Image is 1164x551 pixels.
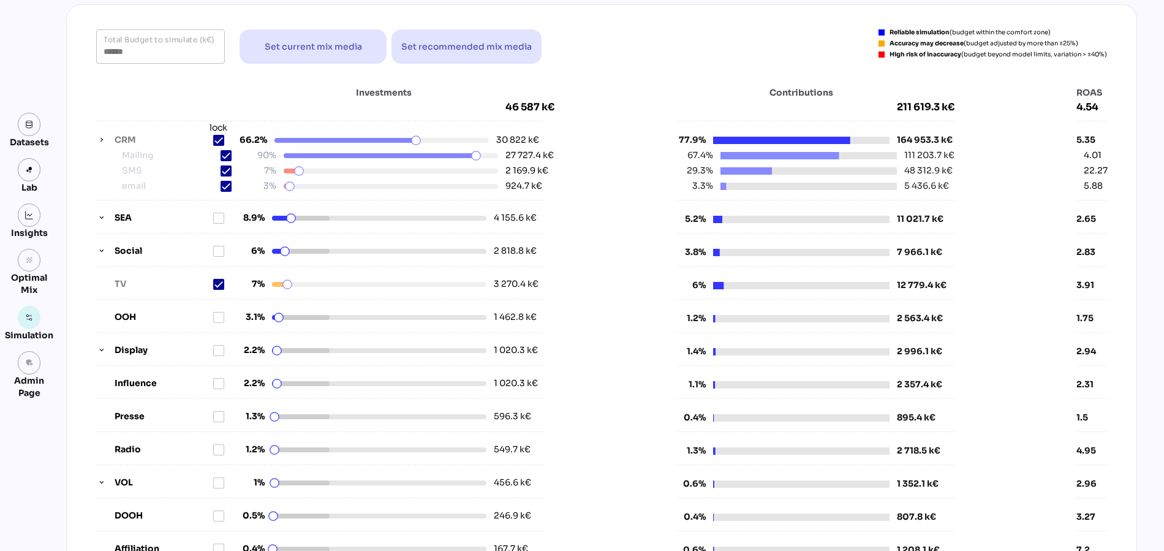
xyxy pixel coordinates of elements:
div: 807.8 k€ [897,511,936,523]
div: (budget beyond model limits, variation > ±40%) [890,51,1107,58]
div: 2 357.4 k€ [897,378,942,391]
div: 549.7 k€ [494,443,533,456]
label: OOH [115,311,213,324]
div: Lab [16,181,43,194]
label: Presse [115,410,213,423]
span: ROAS [1076,86,1108,99]
div: 27 727.4 k€ [505,149,545,162]
span: 29.3% [684,164,713,177]
div: 1.5 [1076,411,1108,424]
div: 1 462.8 k€ [494,311,533,324]
span: 3.8% [676,246,706,259]
div: 246.9 k€ [494,509,533,522]
strong: High risk of inaccuracy [890,50,961,58]
div: 12 779.4 k€ [897,279,947,292]
label: Radio [115,443,213,456]
label: email [122,180,220,192]
strong: Accuracy may decrease [890,39,964,47]
div: 3.27 [1076,511,1108,523]
span: 2.2% [235,377,265,390]
div: 5.88 [1084,180,1108,192]
label: TV [115,278,213,291]
div: 2.83 [1076,246,1108,258]
div: 1 020.3 k€ [494,377,533,390]
span: 4.54 [1076,101,1108,113]
div: 4.01 [1084,149,1108,162]
span: 77.9% [676,134,706,146]
div: lock [210,121,227,134]
div: 5 436.6 k€ [904,180,949,192]
span: 5.2% [676,213,706,226]
span: Contributions [713,86,889,99]
button: Set recommended mix media [391,29,542,64]
label: SEA [115,211,213,224]
span: 1.4% [676,345,706,358]
img: graph.svg [25,211,34,219]
div: 3 270.4 k€ [494,278,533,291]
label: Display [115,344,213,357]
span: 0.4% [676,411,706,424]
span: 7% [247,164,276,177]
span: 0.5% [235,509,265,522]
div: 2.96 [1076,477,1108,490]
label: DOOH [115,509,213,522]
span: 3.1% [235,311,265,324]
div: 2 718.5 k€ [897,444,940,457]
div: Simulation [5,329,53,341]
div: 2.94 [1076,345,1108,357]
div: 4.95 [1076,444,1108,457]
img: lab.svg [25,165,34,174]
span: 66.2% [238,134,267,146]
span: 46 587 k€ [505,101,554,113]
span: 1.1% [676,378,706,391]
span: 6% [235,245,265,257]
div: 1 352.1 k€ [897,477,939,490]
span: 1.3% [676,444,706,457]
div: 4 155.6 k€ [494,211,533,224]
div: 11 021.7 k€ [897,213,943,226]
span: 0.4% [676,511,706,523]
div: 596.3 k€ [494,410,533,423]
span: 8.9% [235,211,265,224]
div: 2.31 [1076,378,1108,390]
span: Set current mix media [265,39,362,54]
div: 456.6 k€ [494,476,533,489]
i: grain [25,256,34,265]
div: 48 312.9 k€ [904,164,953,177]
div: 895.4 k€ [897,411,935,424]
span: 211 619.3 k€ [676,101,954,113]
div: 22.27 [1084,164,1108,177]
div: (budget adjusted by more than ±25%) [890,40,1078,47]
div: 2 169.9 k€ [505,164,545,177]
div: Datasets [10,136,49,148]
span: Investments [276,86,491,99]
strong: Reliable simulation [890,28,950,36]
label: SMS [122,164,220,177]
span: 1.2% [235,443,265,456]
div: Optimal Mix [5,272,53,296]
div: 2 818.8 k€ [494,245,533,257]
div: 2.65 [1076,213,1108,225]
span: 67.4% [684,149,713,162]
label: Social [115,245,213,257]
div: 1.75 [1076,312,1108,324]
span: 1.2% [676,312,706,325]
label: VOL [115,476,213,489]
span: 1.3% [235,410,265,423]
div: 111 203.7 k€ [904,149,954,162]
img: settings.svg [25,313,34,322]
span: 90% [247,149,276,162]
span: 0.6% [676,477,706,490]
div: 924.7 k€ [505,180,545,192]
span: Set recommended mix media [401,39,532,54]
div: 3.91 [1076,279,1108,291]
label: CRM [115,134,213,146]
i: admin_panel_settings [25,359,34,367]
div: Admin Page [5,374,53,399]
div: 164 953.3 k€ [897,134,953,149]
span: 1% [235,476,265,489]
img: data.svg [25,120,34,129]
div: 2 996.1 k€ [897,345,942,358]
div: 2 563.4 k€ [897,312,943,325]
label: Mailing [122,149,220,162]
